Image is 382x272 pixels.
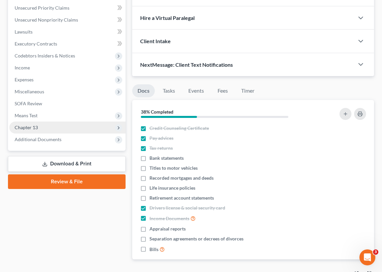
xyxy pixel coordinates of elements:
iframe: Intercom live chat [359,249,375,265]
a: Review & File [8,174,126,189]
span: Client Intake [140,38,171,44]
a: Fees [212,84,233,97]
span: Bills [149,246,158,253]
span: SOFA Review [15,101,42,106]
a: Download & Print [8,156,126,172]
a: Executory Contracts [9,38,126,50]
span: Appraisal reports [149,226,186,232]
a: SOFA Review [9,98,126,110]
span: Titles to motor vehicles [149,165,198,171]
span: Separation agreements or decrees of divorces [149,235,243,242]
span: Income [15,65,30,70]
a: Unsecured Priority Claims [9,2,126,14]
span: Tax returns [149,145,173,151]
span: Means Test [15,113,38,118]
span: Hire a Virtual Paralegal [140,15,195,21]
span: Codebtors Insiders & Notices [15,53,75,58]
span: Recorded mortgages and deeds [149,175,214,181]
span: Additional Documents [15,136,61,142]
span: Bank statements [149,155,184,161]
a: Unsecured Nonpriority Claims [9,14,126,26]
span: Pay advices [149,135,173,141]
span: Unsecured Nonpriority Claims [15,17,78,23]
span: Unsecured Priority Claims [15,5,69,11]
span: Credit Counseling Certificate [149,125,209,132]
a: Events [183,84,209,97]
span: Executory Contracts [15,41,57,46]
a: Docs [132,84,155,97]
span: Lawsuits [15,29,33,35]
a: Tasks [157,84,180,97]
span: Retirement account statements [149,195,214,201]
span: Life insurance policies [149,185,195,191]
strong: 38% Completed [141,109,173,115]
span: NextMessage: Client Text Notifications [140,61,233,68]
span: Drivers license & social security card [149,205,225,211]
a: Timer [236,84,260,97]
span: Income Documents [149,215,189,222]
span: Chapter 13 [15,125,38,130]
span: Expenses [15,77,34,82]
a: Lawsuits [9,26,126,38]
span: Miscellaneous [15,89,44,94]
span: 3 [373,249,378,255]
